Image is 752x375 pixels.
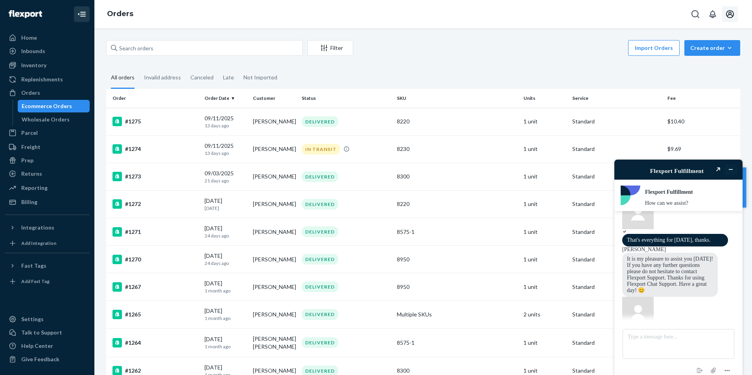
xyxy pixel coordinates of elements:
[397,118,517,125] div: 8220
[21,170,42,178] div: Returns
[250,190,299,218] td: [PERSON_NAME]
[205,307,247,322] div: [DATE]
[112,255,198,264] div: #1270
[21,47,45,55] div: Inbounds
[5,326,90,339] button: Talk to Support
[605,150,752,375] iframe: Find more information here
[397,173,517,180] div: 8300
[22,102,72,110] div: Ecommerce Orders
[302,309,338,320] div: DELIVERED
[520,135,569,163] td: 1 unit
[18,113,90,126] a: Wholesale Orders
[111,67,135,89] div: All orders
[112,227,198,237] div: #1271
[190,67,214,88] div: Canceled
[112,282,198,292] div: #1267
[88,216,101,225] button: End chat
[17,6,33,13] span: Chat
[250,273,299,301] td: [PERSON_NAME]
[21,355,59,363] div: Give Feedback
[21,129,38,137] div: Parcel
[205,260,247,267] p: 24 days ago
[705,6,721,22] button: Open notifications
[664,108,740,135] td: $10.40
[250,108,299,135] td: [PERSON_NAME]
[205,169,247,184] div: 09/03/2025
[112,144,198,154] div: #1274
[144,67,181,88] div: Invalid address
[21,224,54,232] div: Integrations
[205,114,247,129] div: 09/11/2025
[397,228,517,236] div: 8575-1
[5,154,90,167] a: Prep
[5,221,90,234] button: Integrations
[205,197,247,211] div: [DATE]
[5,237,90,250] a: Add Integration
[520,273,569,301] td: 1 unit
[397,339,517,347] div: 8575-1
[205,122,247,129] p: 13 days ago
[5,127,90,139] a: Parcel
[250,163,299,190] td: [PERSON_NAME]
[21,143,41,151] div: Freight
[520,190,569,218] td: 1 unit
[572,339,661,347] p: Standard
[22,116,70,123] div: Wholesale Orders
[520,89,569,108] th: Units
[5,196,90,208] a: Billing
[21,315,44,323] div: Settings
[21,75,63,83] div: Replenishments
[21,240,56,246] div: Add Integration
[308,40,353,56] button: Filter
[302,337,338,348] div: DELIVERED
[21,89,40,97] div: Orders
[205,279,247,294] div: [DATE]
[250,328,299,357] td: [PERSON_NAME] [PERSON_NAME]
[520,301,569,328] td: 2 units
[664,135,740,163] td: $9.69
[112,310,198,319] div: #1265
[5,340,90,352] a: Help Center
[106,89,201,108] th: Order
[302,226,338,237] div: DELIVERED
[520,163,569,190] td: 1 unit
[21,342,53,350] div: Help Center
[5,73,90,86] a: Replenishments
[21,262,46,270] div: Fast Tags
[21,198,37,206] div: Billing
[112,338,198,347] div: #1264
[107,9,133,18] a: Orders
[397,200,517,208] div: 8220
[116,216,129,225] button: Menu
[5,313,90,325] a: Settings
[201,89,250,108] th: Order Date
[21,278,50,285] div: Add Fast Tag
[302,199,338,210] div: DELIVERED
[250,301,299,328] td: [PERSON_NAME]
[690,44,734,52] div: Create order
[205,150,247,156] p: 13 days ago
[302,281,338,292] div: DELIVERED
[5,59,90,72] a: Inventory
[520,328,569,357] td: 1 unit
[572,367,661,375] p: Standard
[5,86,90,99] a: Orders
[664,89,740,108] th: Fee
[253,95,295,101] div: Customer
[572,311,661,318] p: Standard
[302,171,338,182] div: DELIVERED
[520,246,569,273] td: 1 unit
[394,301,520,328] td: Multiple SKUs
[5,141,90,153] a: Freight
[397,283,517,291] div: 8950
[101,3,140,26] ol: breadcrumbs
[205,224,247,239] div: [DATE]
[520,218,569,246] td: 1 unit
